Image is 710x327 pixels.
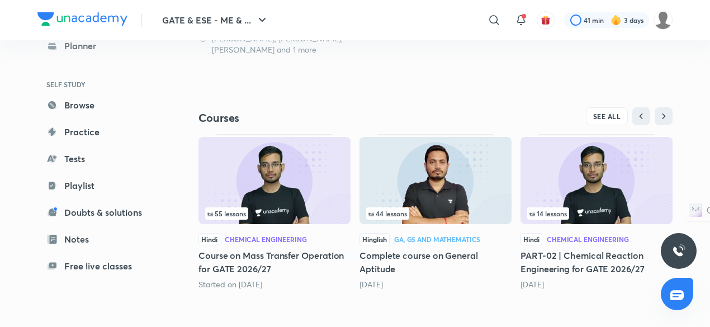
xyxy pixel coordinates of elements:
div: 10 days ago [520,279,673,290]
a: Planner [37,35,167,57]
div: GA, GS and Mathematics [394,236,480,243]
h5: PART-02 | Chemical Reaction Engineering for GATE 2026/27 [520,249,673,276]
div: infocontainer [527,207,666,220]
div: Course on Mass Transfer Operation for GATE 2026/27 [198,134,351,290]
div: Complete course on General Aptitude [359,134,512,290]
a: Company Logo [37,12,127,29]
div: infosection [205,207,344,220]
div: left [366,207,505,220]
button: SEE ALL [586,107,628,125]
h4: Courses [198,111,436,125]
img: avatar [541,15,551,25]
h5: Complete course on General Aptitude [359,249,512,276]
span: 14 lessons [529,210,567,217]
div: Chemical Engineering [225,236,307,243]
img: yash Singh [654,11,673,30]
div: left [205,207,344,220]
img: Thumbnail [520,137,673,224]
div: infocontainer [205,207,344,220]
a: Browse [37,94,167,116]
div: Chemical Engineering [547,236,629,243]
span: Hindi [198,233,220,245]
span: Hinglish [359,233,390,245]
div: infosection [527,207,666,220]
img: ttu [672,244,685,258]
div: Started on Jul 24 [198,279,351,290]
a: Free live classes [37,255,167,277]
span: 55 lessons [207,210,246,217]
img: Company Logo [37,12,127,26]
a: Playlist [37,174,167,197]
a: Practice [37,121,167,143]
span: SEE ALL [593,112,621,120]
div: Devendra Poonia, Ankur Bansal, Aman Raj and 1 more [198,33,351,55]
span: Hindi [520,233,542,245]
div: infocontainer [366,207,505,220]
a: Notes [37,228,167,250]
button: avatar [537,11,555,29]
button: GATE & ESE - ME & ... [155,9,276,31]
span: 44 lessons [368,210,407,217]
div: left [527,207,666,220]
h5: Course on Mass Transfer Operation for GATE 2026/27 [198,249,351,276]
div: 8 days ago [359,279,512,290]
img: Thumbnail [359,137,512,224]
a: Doubts & solutions [37,201,167,224]
img: streak [610,15,622,26]
h6: SELF STUDY [37,75,167,94]
div: PART-02 | Chemical Reaction Engineering for GATE 2026/27 [520,134,673,290]
img: Thumbnail [198,137,351,224]
a: Tests [37,148,167,170]
div: infosection [366,207,505,220]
